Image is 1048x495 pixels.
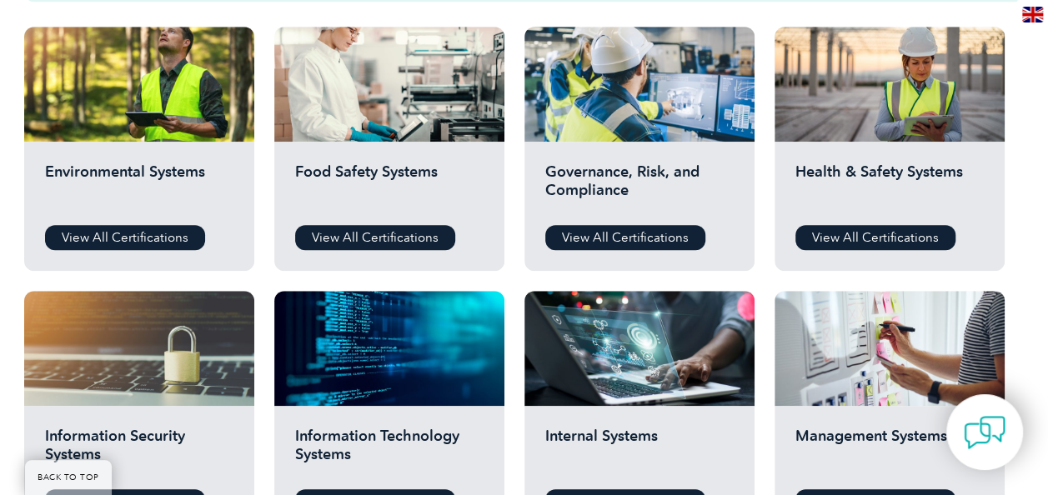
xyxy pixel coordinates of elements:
[295,162,484,212] h2: Food Safety Systems
[295,427,484,477] h2: Information Technology Systems
[545,427,734,477] h2: Internal Systems
[1022,7,1043,22] img: en
[795,427,984,477] h2: Management Systems
[964,412,1005,453] img: contact-chat.png
[795,162,984,212] h2: Health & Safety Systems
[25,460,112,495] a: BACK TO TOP
[45,225,205,250] a: View All Certifications
[795,225,955,250] a: View All Certifications
[45,427,233,477] h2: Information Security Systems
[545,225,705,250] a: View All Certifications
[45,162,233,212] h2: Environmental Systems
[545,162,734,212] h2: Governance, Risk, and Compliance
[295,225,455,250] a: View All Certifications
